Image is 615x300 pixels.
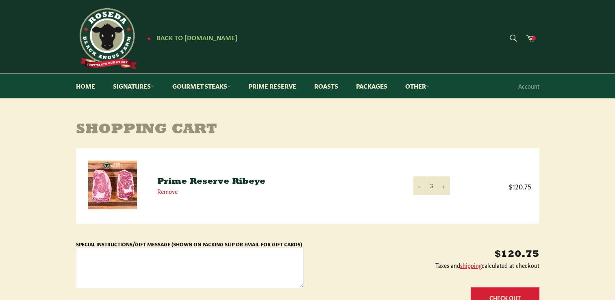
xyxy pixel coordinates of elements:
p: Taxes and calculated at checkout [312,261,539,269]
a: Gourmet Steaks [164,74,239,98]
h1: Shopping Cart [76,122,539,138]
img: Roseda Beef [76,8,137,69]
p: $120.75 [312,248,539,261]
a: ★ Back to [DOMAIN_NAME] [143,35,237,41]
a: Prime Reserve Ribeye [157,178,265,186]
a: Prime Reserve [241,74,304,98]
a: Account [514,74,543,98]
a: Signatures [105,74,163,98]
img: Prime Reserve Ribeye [88,161,137,209]
button: Increase item quantity by one [438,176,450,195]
a: Packages [348,74,396,98]
a: Home [68,74,103,98]
a: Roasts [306,74,346,98]
a: Other [397,74,438,98]
a: shipping [460,261,482,269]
span: ★ [147,35,151,41]
label: Special Instructions/Gift Message (Shown on Packing Slip or Email for Gift Cards) [76,241,302,247]
span: Back to [DOMAIN_NAME] [156,33,237,41]
a: Remove [157,187,178,195]
button: Reduce item quantity by one [413,176,426,195]
span: $120.75 [466,181,531,191]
